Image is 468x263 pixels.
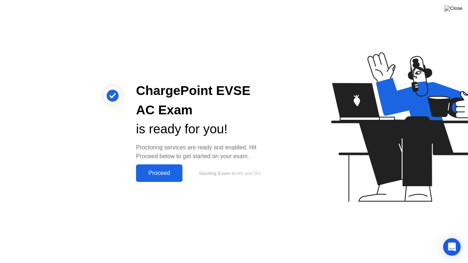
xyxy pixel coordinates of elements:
button: Proceed [136,164,182,182]
img: Close [444,5,463,11]
div: is ready for you! [136,119,272,139]
button: Starting Exam in9m and 56s [186,166,272,180]
div: Proceed [138,170,180,176]
span: 9m and 56s [237,171,261,176]
div: Proctoring services are ready and enabled. Hit Proceed below to get started on your exam. [136,143,272,161]
div: ChargePoint EVSE AC Exam [136,81,272,120]
div: Open Intercom Messenger [443,238,461,256]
